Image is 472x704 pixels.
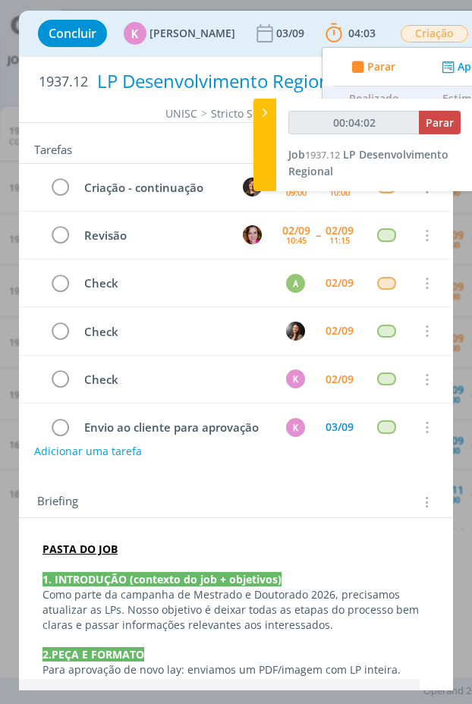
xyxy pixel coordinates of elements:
button: B [284,319,307,342]
div: 03/09 [276,28,307,39]
div: LP Desenvolvimento Regional [91,63,433,100]
span: Criação [401,25,468,42]
span: -- [316,182,320,193]
div: 10:00 [329,188,350,196]
button: L [241,176,263,199]
div: Check [78,322,272,341]
span: Concluir [49,27,96,39]
a: Stricto Sensu - Mestrado e Doutorado 25/26 [211,106,433,121]
button: Concluir [38,20,107,47]
th: Realizado [334,86,414,111]
span: Briefing [37,492,78,512]
button: Adicionar uma tarefa [33,438,143,465]
div: Check [78,274,272,293]
span: -- [316,230,320,240]
button: K [284,416,307,438]
div: 02/09 [326,225,354,236]
div: A [286,274,305,293]
div: 02/09 [282,225,310,236]
span: LP Desenvolvimento Regional [288,147,448,178]
span: 1937.12 [305,148,340,162]
span: Parar [367,61,395,72]
img: B [286,322,305,341]
div: 10:45 [286,236,307,244]
div: Revisão [78,226,228,245]
button: A [284,272,307,294]
a: PASTA DO JOB [42,542,118,556]
div: Envio ao cliente para aprovação [78,418,272,437]
div: Criação - continuação [78,178,228,197]
a: Job1937.12LP Desenvolvimento Regional [288,147,448,178]
div: K [124,22,146,45]
button: K[PERSON_NAME] [124,22,235,45]
strong: 2.PEÇA E FORMATO [42,647,144,662]
img: L [243,178,262,196]
button: B [241,224,263,247]
button: K [284,368,307,391]
p: Para aprovação de novo lay: enviamos um PDF/imagem com LP inteira. [42,662,430,677]
button: Parar [347,59,395,75]
span: 1937.12 [39,74,88,90]
div: K [286,369,305,388]
span: Tarefas [34,139,72,157]
div: 03/09 [326,422,354,432]
div: 02/09 [326,325,354,336]
button: Parar [419,111,461,134]
div: K [286,418,305,437]
span: 04:03 [348,26,376,40]
button: 04:03 [322,21,379,46]
strong: 1. INTRODUÇÃO (contexto do job + objetivos) [42,572,282,586]
span: Como parte da campanha de Mestrado e Doutorado 2026, precisamos atualizar as LPs. Nosso objetivo ... [42,587,422,632]
div: 02/09 [326,278,354,288]
div: Check [78,370,272,389]
button: Criação [400,24,469,43]
div: 02/09 [326,374,354,385]
img: B [243,225,262,244]
span: [PERSON_NAME] [149,28,235,39]
div: 09:00 [286,188,307,196]
div: 11:15 [329,236,350,244]
span: Parar [426,115,454,130]
div: dialog [19,11,453,690]
a: UNISC [165,106,197,121]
